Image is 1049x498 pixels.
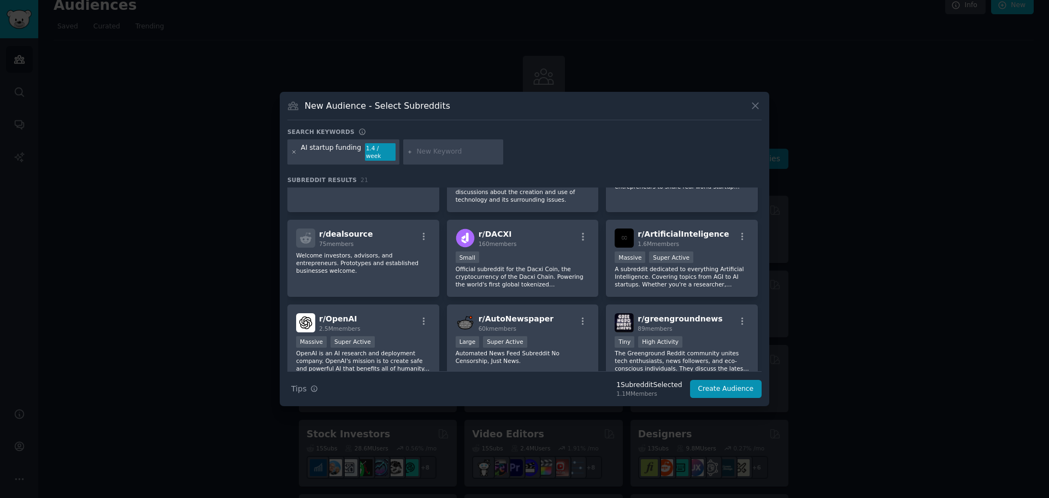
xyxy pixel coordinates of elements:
[615,336,634,348] div: Tiny
[296,336,327,348] div: Massive
[296,313,315,332] img: OpenAI
[287,379,322,399] button: Tips
[456,229,475,248] img: DACXI
[301,143,361,161] div: AI startup funding
[479,241,517,247] span: 160 members
[638,336,682,348] div: High Activity
[416,147,499,157] input: New Keyword
[331,336,375,348] div: Super Active
[483,336,527,348] div: Super Active
[638,230,729,238] span: r/ ArtificialInteligence
[690,380,762,399] button: Create Audience
[649,251,693,263] div: Super Active
[456,349,590,365] p: Automated News Feed Subreddit No Censorship, Just News.
[615,349,749,372] p: The Greenground Reddit community unites tech enthusiasts, news followers, and eco-conscious indiv...
[319,241,353,247] span: 75 members
[456,313,475,332] img: AutoNewspaper
[456,180,590,203] p: Subreddit dedicated to the news and discussions about the creation and use of technology and its ...
[365,143,396,161] div: 1.4 / week
[479,314,554,323] span: r/ AutoNewspaper
[615,265,749,288] p: A subreddit dedicated to everything Artificial Intelligence. Covering topics from AGI to AI start...
[638,325,672,332] span: 89 members
[287,128,355,136] h3: Search keywords
[456,336,480,348] div: Large
[296,251,431,274] p: Welcome investors, advisors, and entrepreneurs. Prototypes and established businesses welcome.
[319,230,373,238] span: r/ dealsource
[616,390,682,397] div: 1.1M Members
[287,176,357,184] span: Subreddit Results
[615,229,634,248] img: ArtificialInteligence
[615,313,634,332] img: greengroundnews
[638,241,679,247] span: 1.6M members
[616,380,682,390] div: 1 Subreddit Selected
[296,349,431,372] p: OpenAI is an AI research and deployment company. OpenAI's mission is to create safe and powerful ...
[291,383,307,395] span: Tips
[615,251,645,263] div: Massive
[479,230,512,238] span: r/ DACXI
[319,325,361,332] span: 2.5M members
[319,314,357,323] span: r/ OpenAI
[305,100,450,112] h3: New Audience - Select Subreddits
[456,265,590,288] p: Official subreddit for the Dacxi Coin, the cryptocurrency of the Dacxi Chain. Powering the world'...
[479,325,516,332] span: 60k members
[638,314,722,323] span: r/ greengroundnews
[361,177,368,183] span: 21
[456,251,479,263] div: Small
